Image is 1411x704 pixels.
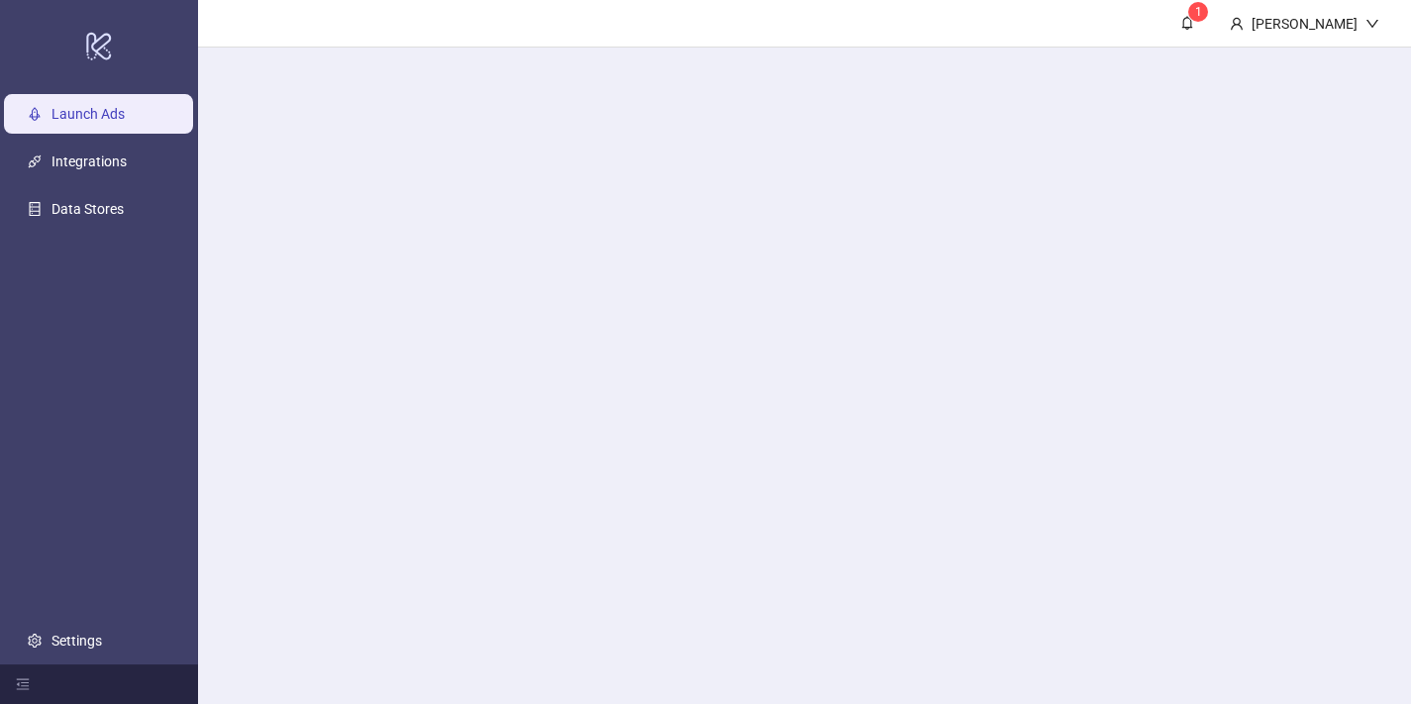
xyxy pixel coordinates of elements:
a: Integrations [51,153,127,169]
span: 1 [1195,5,1202,19]
sup: 1 [1188,2,1208,22]
a: Settings [51,633,102,649]
span: menu-fold [16,677,30,691]
a: Data Stores [51,201,124,217]
span: down [1365,17,1379,31]
span: user [1230,17,1244,31]
div: [PERSON_NAME] [1244,13,1365,35]
span: bell [1180,16,1194,30]
a: Launch Ads [51,106,125,122]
